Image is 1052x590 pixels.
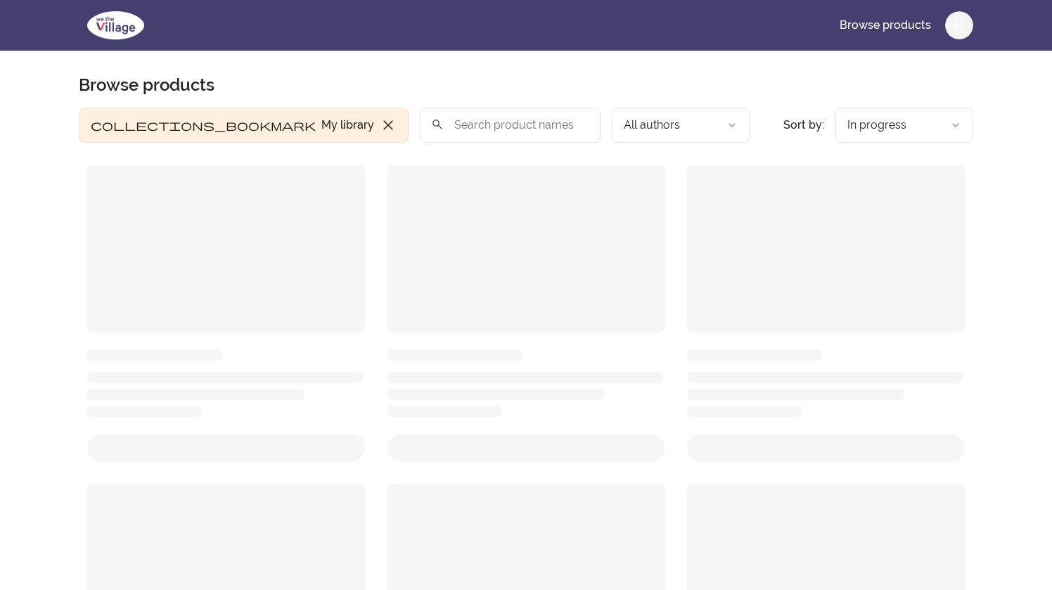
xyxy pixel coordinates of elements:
button: H [945,11,973,39]
input: Search product names [420,108,601,143]
a: Browse products [828,8,942,42]
nav: Main [828,8,973,42]
button: Filter by My library [79,108,409,143]
h2: Browse products [79,74,214,96]
button: Product sort options [835,108,973,143]
img: We The Village logo [79,8,153,42]
span: Sort by: [783,118,824,132]
span: close [380,117,397,134]
span: collections_bookmark [91,117,316,134]
span: search [431,115,444,134]
button: Filter by author [612,108,750,143]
